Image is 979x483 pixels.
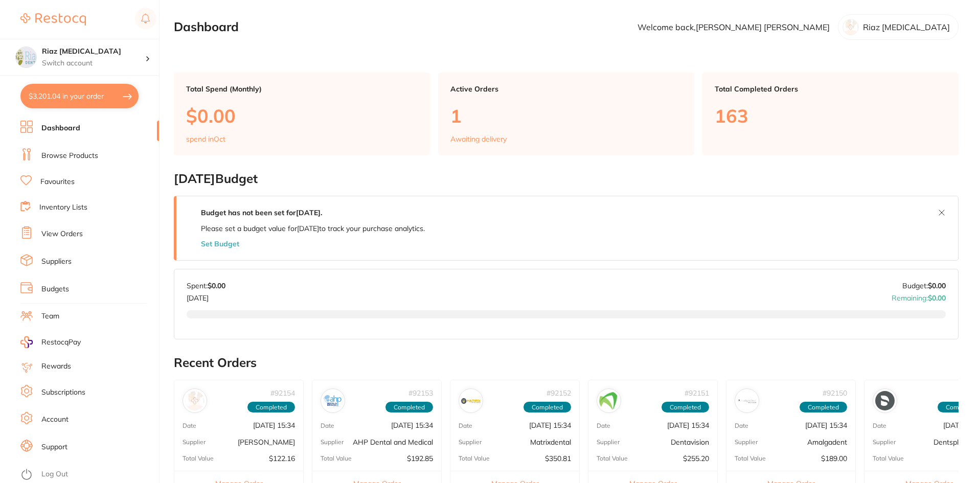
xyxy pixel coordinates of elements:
[461,391,481,410] img: Matrixdental
[735,439,758,446] p: Supplier
[715,85,946,93] p: Total Completed Orders
[174,20,239,34] h2: Dashboard
[247,402,295,413] span: Completed
[863,22,950,32] p: Riaz [MEDICAL_DATA]
[529,421,571,429] p: [DATE] 15:34
[41,284,69,294] a: Budgets
[208,281,225,290] strong: $0.00
[597,455,628,462] p: Total Value
[683,454,709,463] p: $255.20
[174,73,430,155] a: Total Spend (Monthly)$0.00spend inOct
[253,421,295,429] p: [DATE] 15:34
[321,439,344,446] p: Supplier
[41,229,83,239] a: View Orders
[928,293,946,303] strong: $0.00
[735,455,766,462] p: Total Value
[183,455,214,462] p: Total Value
[902,282,946,290] p: Budget:
[715,105,946,126] p: 163
[20,8,86,31] a: Restocq Logo
[823,389,847,397] p: # 92150
[41,442,67,452] a: Support
[174,172,959,186] h2: [DATE] Budget
[185,391,204,410] img: Adam Dental
[450,105,682,126] p: 1
[41,387,85,398] a: Subscriptions
[187,290,225,302] p: [DATE]
[201,224,425,233] p: Please set a budget value for [DATE] to track your purchase analytics.
[42,47,145,57] h4: Riaz Dental Surgery
[201,240,239,248] button: Set Budget
[269,454,295,463] p: $122.16
[41,415,69,425] a: Account
[459,439,482,446] p: Supplier
[597,422,610,429] p: Date
[16,47,36,67] img: Riaz Dental Surgery
[321,422,334,429] p: Date
[928,281,946,290] strong: $0.00
[735,422,748,429] p: Date
[638,22,830,32] p: Welcome back, [PERSON_NAME] [PERSON_NAME]
[459,455,490,462] p: Total Value
[438,73,694,155] a: Active Orders1Awaiting delivery
[39,202,87,213] a: Inventory Lists
[459,422,472,429] p: Date
[807,438,847,446] p: Amalgadent
[20,336,33,348] img: RestocqPay
[183,439,206,446] p: Supplier
[450,85,682,93] p: Active Orders
[385,402,433,413] span: Completed
[667,421,709,429] p: [DATE] 15:34
[41,311,59,321] a: Team
[821,454,847,463] p: $189.00
[41,469,68,479] a: Log Out
[41,361,71,372] a: Rewards
[800,402,847,413] span: Completed
[737,391,757,410] img: Amalgadent
[40,177,75,187] a: Favourites
[270,389,295,397] p: # 92154
[530,438,571,446] p: Matrixdental
[41,123,80,133] a: Dashboard
[407,454,433,463] p: $192.85
[186,105,418,126] p: $0.00
[186,135,225,143] p: spend in Oct
[545,454,571,463] p: $350.81
[547,389,571,397] p: # 92152
[671,438,709,446] p: Dentavision
[20,84,139,108] button: $3,201.04 in your order
[599,391,619,410] img: Dentavision
[187,282,225,290] p: Spent:
[41,257,72,267] a: Suppliers
[450,135,507,143] p: Awaiting delivery
[353,438,433,446] p: AHP Dental and Medical
[873,455,904,462] p: Total Value
[41,337,81,348] span: RestocqPay
[662,402,709,413] span: Completed
[702,73,959,155] a: Total Completed Orders163
[174,356,959,370] h2: Recent Orders
[186,85,418,93] p: Total Spend (Monthly)
[238,438,295,446] p: [PERSON_NAME]
[391,421,433,429] p: [DATE] 15:34
[597,439,620,446] p: Supplier
[873,439,896,446] p: Supplier
[875,391,895,410] img: Dentsply Sirona
[323,391,343,410] img: AHP Dental and Medical
[20,467,156,483] button: Log Out
[805,421,847,429] p: [DATE] 15:34
[892,290,946,302] p: Remaining:
[523,402,571,413] span: Completed
[408,389,433,397] p: # 92153
[42,58,145,68] p: Switch account
[41,151,98,161] a: Browse Products
[685,389,709,397] p: # 92151
[20,336,81,348] a: RestocqPay
[20,13,86,26] img: Restocq Logo
[183,422,196,429] p: Date
[201,208,322,217] strong: Budget has not been set for [DATE] .
[321,455,352,462] p: Total Value
[873,422,886,429] p: Date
